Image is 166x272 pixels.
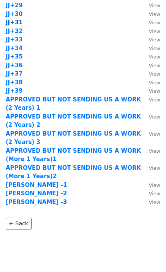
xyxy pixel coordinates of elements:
a: View [141,19,160,26]
a: JJ+33 [6,36,23,43]
small: View [149,54,160,60]
a: View [141,2,160,9]
a: APPROVED BUT NOT SENDING US A WORK (2 Years) 1 [6,96,141,112]
a: [PERSON_NAME] -1 [6,182,67,188]
a: APPROVED BUT NOT SENDING US A WORK (2 Years) 2 [6,113,141,129]
a: View [141,164,160,171]
a: JJ+39 [6,87,23,94]
a: JJ+37 [6,70,23,77]
small: View [149,131,160,137]
small: View [149,11,160,17]
small: View [149,37,160,43]
small: View [149,148,160,154]
a: View [141,96,160,103]
a: JJ+38 [6,79,23,86]
a: View [141,130,160,137]
a: APPROVED BUT NOT SENDING US A WORK (2 Years) 3 [6,130,141,146]
small: View [149,97,160,103]
a: View [141,70,160,77]
small: View [149,80,160,85]
a: [PERSON_NAME] -2 [6,190,67,197]
a: View [141,11,160,17]
small: View [149,46,160,51]
small: View [149,199,160,205]
small: View [149,71,160,77]
a: JJ+29 [6,2,23,9]
a: JJ+30 [6,11,23,17]
small: View [149,114,160,120]
small: View [149,63,160,68]
small: View [149,191,160,196]
a: JJ+36 [6,62,23,69]
a: View [141,147,160,154]
a: View [141,182,160,188]
a: JJ+35 [6,53,23,60]
a: View [141,53,160,60]
a: [PERSON_NAME] -3 [6,199,67,206]
a: JJ+31 [6,19,23,26]
a: View [141,199,160,206]
a: APPROVED BUT NOT SENDING US A WORK (More 1 Years)1 [6,147,141,163]
a: JJ+34 [6,45,23,52]
a: View [141,45,160,52]
iframe: Chat Widget [128,236,166,272]
a: View [141,87,160,94]
a: View [141,28,160,35]
a: View [141,190,160,197]
small: View [149,20,160,25]
a: View [141,113,160,120]
a: View [141,79,160,86]
a: JJ+32 [6,28,23,35]
a: View [141,62,160,69]
small: View [149,3,160,8]
small: View [149,165,160,171]
small: View [149,88,160,94]
small: View [149,182,160,188]
small: View [149,28,160,34]
a: APPROVED BUT NOT SENDING US A WORK (More 1 Years)2 [6,164,141,180]
a: ← Back [6,218,32,229]
a: View [141,36,160,43]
